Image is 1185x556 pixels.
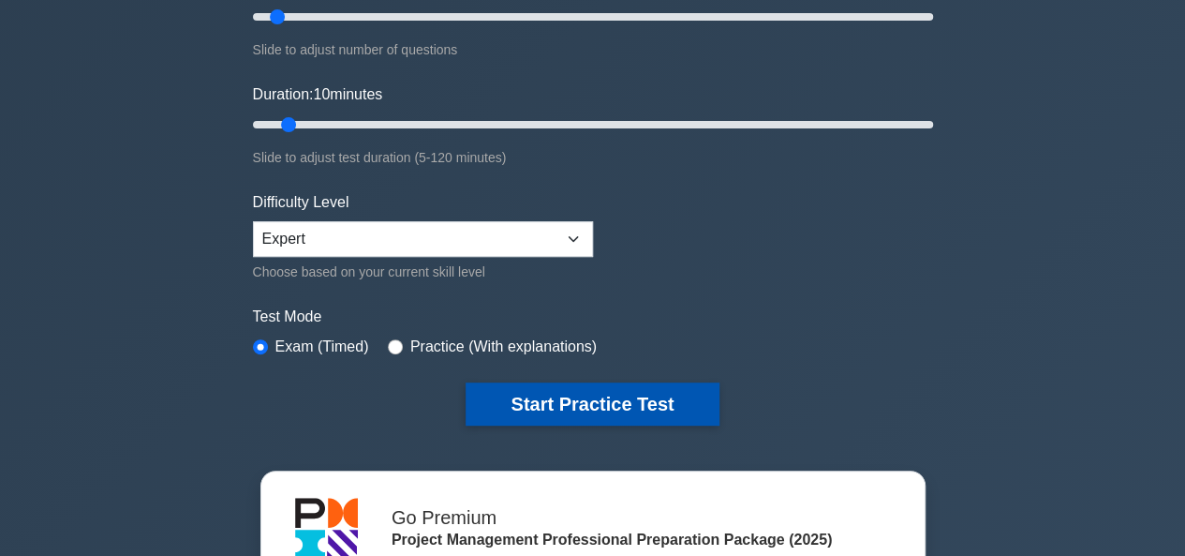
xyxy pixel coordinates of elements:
label: Practice (With explanations) [410,336,597,358]
label: Difficulty Level [253,191,349,214]
button: Start Practice Test [466,383,718,426]
div: Choose based on your current skill level [253,261,593,283]
label: Duration: minutes [253,83,383,106]
div: Slide to adjust test duration (5-120 minutes) [253,146,933,169]
div: Slide to adjust number of questions [253,38,933,61]
label: Exam (Timed) [275,336,369,358]
span: 10 [313,86,330,102]
label: Test Mode [253,306,933,328]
